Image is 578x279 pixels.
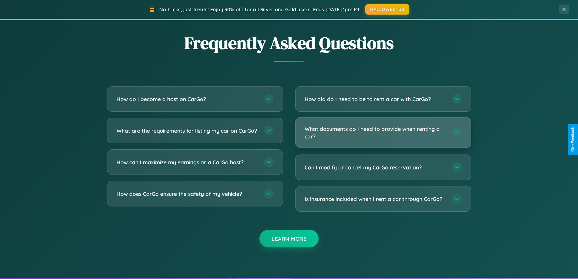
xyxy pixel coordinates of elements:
[259,230,319,247] button: Learn More
[117,95,258,103] h3: How do I become a host on CarGo?
[117,190,258,198] h3: How does CarGo ensure the safety of my vehicle?
[571,127,575,152] div: Give Feedback
[305,164,446,171] h3: Can I modify or cancel my CarGo reservation?
[365,4,409,15] button: HALLOWEEN30
[107,31,471,55] h2: Frequently Asked Questions
[117,158,258,166] h3: How can I maximize my earnings as a CarGo host?
[159,6,361,12] span: No tricks, just treats! Enjoy 30% off for all Silver and Gold users! Ends [DATE] 1pm PT.
[305,125,446,140] h3: What documents do I need to provide when renting a car?
[117,127,258,134] h3: What are the requirements for listing my car on CarGo?
[305,195,446,203] h3: Is insurance included when I rent a car through CarGo?
[305,95,446,103] h3: How old do I need to be to rent a car with CarGo?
